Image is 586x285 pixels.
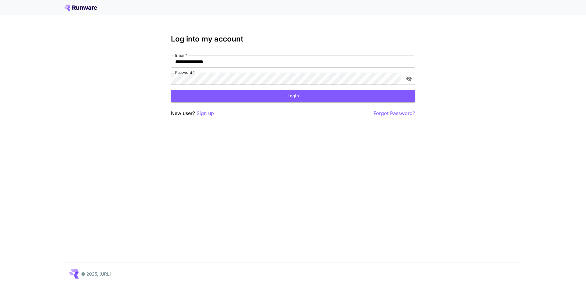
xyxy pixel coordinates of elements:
p: © 2025, [URL] [81,271,111,277]
label: Email [175,53,187,58]
h3: Log into my account [171,35,415,43]
button: Login [171,90,415,102]
button: toggle password visibility [403,73,414,84]
p: New user? [171,110,214,117]
button: Sign up [197,110,214,117]
button: Forgot Password? [374,110,415,117]
label: Password [175,70,195,75]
